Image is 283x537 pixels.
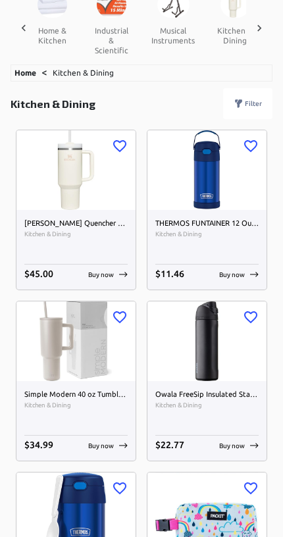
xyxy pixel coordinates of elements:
[24,218,128,230] h6: [PERSON_NAME] Quencher H2.0 FlowState Stainless Steel Vacuum Insulated Tumbler with Lid and Straw...
[16,301,136,381] img: Simple Modern 40 oz Tumbler with Handle and Straw Lid | Insulated Cup Reusable Stainless Steel Wa...
[22,18,82,53] button: home & kitchen
[219,270,245,280] p: Buy now
[155,268,184,279] span: $ 11.46
[16,130,136,210] img: Stanley Quencher H2.0 FlowState Stainless Steel Vacuum Insulated Tumbler with Lid and Straw for W...
[11,96,95,112] p: Kitchen & Dining
[155,389,259,401] h6: Owala FreeSip Insulated Stainless Steel Water Bottle with Straw for Sports and Travel, BPA-Free, ...
[219,441,245,451] p: Buy now
[155,400,259,411] span: Kitchen & Dining
[24,440,53,450] span: $ 34.99
[24,389,128,401] h6: Simple Modern 40 oz Tumbler with Handle and Straw Lid | Insulated Cup Reusable Stainless Steel Wa...
[24,400,128,411] span: Kitchen & Dining
[24,268,53,279] span: $ 45.00
[24,229,128,240] span: Kitchen & Dining
[245,99,262,109] p: Filter
[147,130,267,210] img: THERMOS FUNTAINER 12 Ounce Stainless Steel Vacuum Insulated Kids Straw Bottle, Blue image
[147,301,267,381] img: Owala FreeSip Insulated Stainless Steel Water Bottle with Straw for Sports and Travel, BPA-Free, ...
[88,270,114,280] p: Buy now
[53,68,114,77] a: Kitchen & Dining
[205,18,265,53] button: kitchen & dining
[88,441,114,451] p: Buy now
[141,18,205,53] button: musical instruments
[14,68,36,77] a: Home
[155,218,259,230] h6: THERMOS FUNTAINER 12 Ounce Stainless Steel Vacuum Insulated Kids Straw Bottle, Blue
[11,64,272,82] div: <
[82,18,141,63] button: industrial & scientific
[155,229,259,240] span: Kitchen & Dining
[155,440,184,450] span: $ 22.77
